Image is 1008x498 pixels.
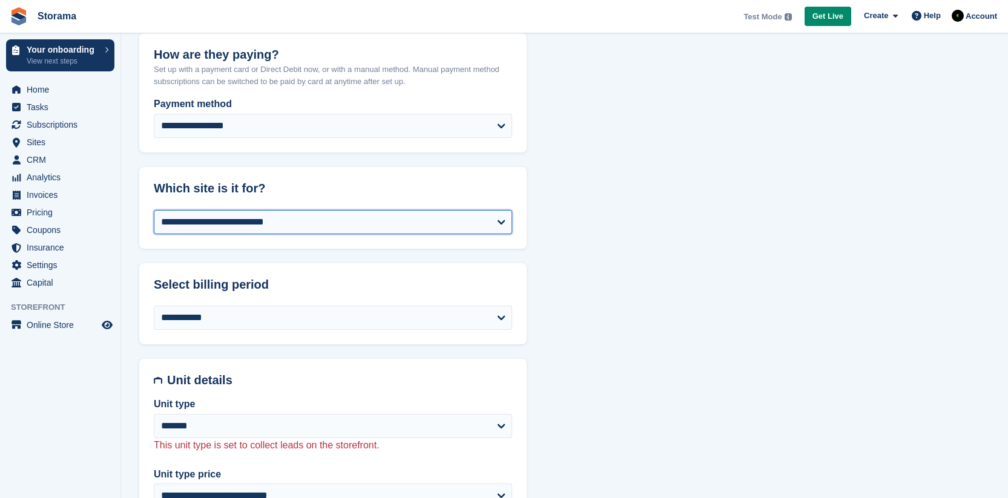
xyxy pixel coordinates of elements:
h2: Select billing period [154,278,512,292]
h2: Which site is it for? [154,182,512,195]
span: Home [27,81,99,98]
p: This unit type is set to collect leads on the storefront. [154,438,512,453]
h2: How are they paying? [154,48,512,62]
a: menu [6,169,114,186]
a: menu [6,81,114,98]
a: menu [6,239,114,256]
span: Coupons [27,221,99,238]
a: menu [6,274,114,291]
span: Insurance [27,239,99,256]
label: Unit type price [154,467,512,482]
span: CRM [27,151,99,168]
label: Payment method [154,97,512,111]
p: Set up with a payment card or Direct Debit now, or with a manual method. Manual payment method su... [154,64,512,87]
span: Subscriptions [27,116,99,133]
span: Settings [27,257,99,274]
a: Get Live [805,7,851,27]
a: menu [6,116,114,133]
a: menu [6,134,114,151]
a: menu [6,186,114,203]
span: Capital [27,274,99,291]
span: Tasks [27,99,99,116]
p: View next steps [27,56,99,67]
span: Analytics [27,169,99,186]
span: Create [864,10,888,22]
a: menu [6,257,114,274]
a: menu [6,316,114,333]
p: Your onboarding [27,45,99,54]
a: menu [6,221,114,238]
img: unit-details-icon-595b0c5c156355b767ba7b61e002efae458ec76ed5ec05730b8e856ff9ea34a9.svg [154,373,162,387]
span: Sites [27,134,99,151]
span: Get Live [812,10,843,22]
span: Invoices [27,186,99,203]
a: Your onboarding View next steps [6,39,114,71]
img: icon-info-grey-7440780725fd019a000dd9b08b2336e03edf1995a4989e88bcd33f0948082b44.svg [785,13,792,21]
span: Online Store [27,316,99,333]
span: Test Mode [743,11,782,23]
span: Storefront [11,301,120,313]
h2: Unit details [167,373,512,387]
a: menu [6,204,114,221]
span: Account [966,10,997,22]
span: Help [924,10,941,22]
a: Storama [33,6,81,26]
a: menu [6,151,114,168]
label: Unit type [154,397,512,411]
img: Stuart Pratt [952,10,964,22]
a: Preview store [100,318,114,332]
img: stora-icon-8386f47178a22dfd0bd8f6a31ec36ba5ce8667c1dd55bd0f319d3a0aa187defe.svg [10,7,28,25]
span: Pricing [27,204,99,221]
a: menu [6,99,114,116]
